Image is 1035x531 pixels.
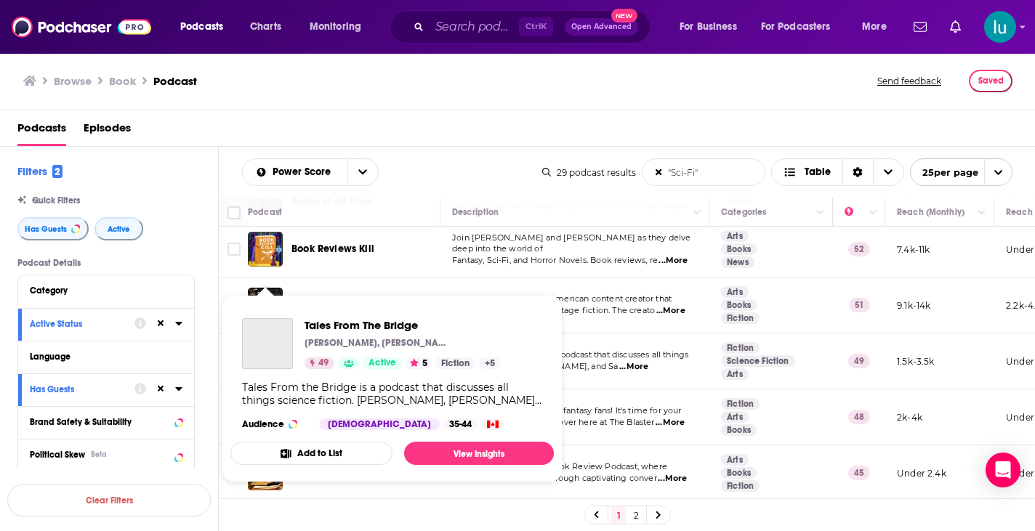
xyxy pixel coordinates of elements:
button: Add to List [230,442,392,465]
a: Books [721,424,757,436]
a: Arts [721,411,749,423]
span: Political Skew [30,450,85,460]
a: Charts [241,15,290,38]
button: Active Status [30,315,134,333]
img: Book Reviews Kill [248,232,283,267]
span: Logged in as lusodano [984,11,1016,43]
div: Language [30,352,173,362]
span: Table [805,167,831,177]
p: 7.4k-11k [897,243,930,256]
button: Column Actions [973,204,991,222]
button: Column Actions [812,204,829,222]
button: Send feedback [873,70,946,92]
button: open menu [299,15,380,38]
p: Under 2.4k [897,467,946,479]
a: Browse [54,74,92,88]
div: Tales From the Bridge is a podcast that discusses all things science fiction. [PERSON_NAME], [PER... [242,381,542,407]
button: Political SkewBeta [30,445,182,463]
span: ...More [658,473,687,485]
p: 1.5k-3.5k [897,355,935,368]
input: Search podcasts, credits, & more... [430,15,519,38]
a: Tales From The Bridge [305,318,501,332]
span: For Business [680,17,737,37]
span: Active [369,356,396,370]
a: Episodes [84,116,131,146]
p: 49 [848,354,870,368]
a: Fiction [721,398,760,410]
span: Tales From the Bridge is a podcast that discusses all things [452,349,688,360]
a: Tales From The Bridge [242,318,293,369]
p: 45 [848,466,870,480]
p: [PERSON_NAME], [PERSON_NAME] [305,337,450,349]
h2: Choose List sort [242,158,379,186]
span: Active [108,225,130,233]
button: Column Actions [864,204,882,222]
span: Book Reviews Kill [291,243,374,255]
span: literature comes to life through captivating conver [452,473,657,483]
a: Active [363,357,402,369]
div: Beta [91,450,107,459]
button: Has Guests [17,217,89,240]
p: 52 [848,242,870,256]
p: 9.1k-14k [897,299,930,312]
h1: Book [109,74,136,88]
a: 2 [629,506,643,524]
span: Fantasy, Sci-Fi, and Horror Novels. Book reviews, re [452,255,658,265]
a: 1 [611,506,626,524]
h2: Filters [17,164,63,178]
a: Arts [721,286,749,298]
span: Open Advanced [571,23,632,31]
button: open menu [852,15,905,38]
button: open menu [669,15,755,38]
span: ...More [619,361,648,373]
button: Category [30,281,182,299]
span: Monitoring [310,17,361,37]
div: 35-44 [443,418,478,430]
div: Active Status [30,319,125,329]
span: science fiction. [PERSON_NAME], and Sa [452,361,619,371]
div: Sort Direction [842,159,873,185]
a: Fiction [721,480,760,492]
p: 51 [849,298,870,312]
h3: Audience [242,418,307,430]
span: Has Guests [25,225,67,233]
a: Brand Safety & Suitability [30,413,182,431]
span: 49 [318,356,329,370]
span: ...More [659,255,688,267]
button: Show profile menu [984,11,1016,43]
button: Has Guests [30,380,134,398]
button: open menu [243,167,347,177]
a: Books [721,243,757,255]
span: Charts [250,17,281,37]
div: [DEMOGRAPHIC_DATA] [319,418,440,430]
a: Book Reviews Kill [291,242,374,256]
a: Podcasts [17,116,66,146]
button: Saved [969,70,1012,92]
span: New [611,9,637,23]
div: Search podcasts, credits, & more... [403,10,664,44]
button: Active [94,217,143,240]
button: open menu [752,15,852,38]
span: For Podcasters [761,17,831,37]
p: Podcast Details [17,258,195,268]
span: 25 per page [911,161,978,184]
div: Description [452,203,499,221]
span: daily dose of shenanigans over here at The Blaster [452,417,655,427]
div: Reach (Monthly) [897,203,964,221]
div: Brand Safety & Suitability [30,417,170,427]
div: Podcast [248,203,282,221]
span: Hey, all you crazy sci-fi and fantasy fans! It's time for your [452,405,682,416]
a: Fiction [721,342,760,354]
div: Categories [721,203,766,221]
span: Podcasts [180,17,223,37]
button: Choose View [771,158,904,186]
button: open menu [170,15,242,38]
a: Show notifications dropdown [944,15,967,39]
span: More [862,17,887,37]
